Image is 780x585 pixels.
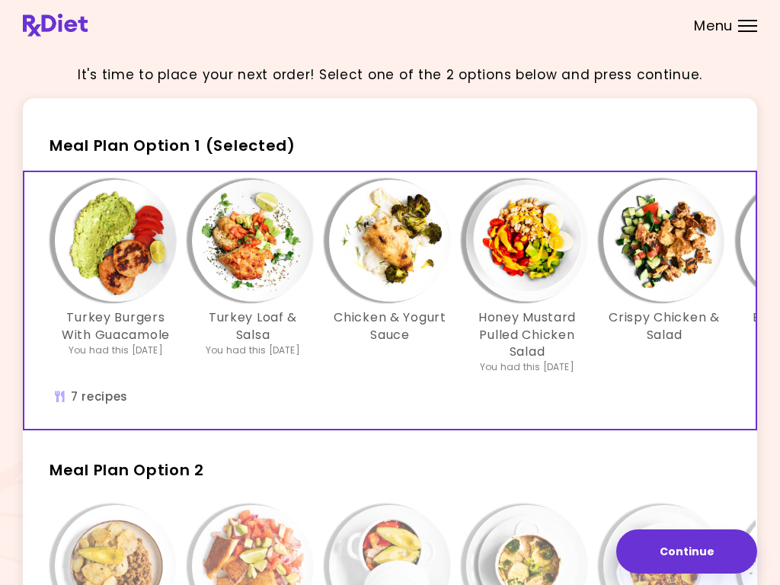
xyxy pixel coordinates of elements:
div: You had this [DATE] [480,360,574,374]
button: Continue [616,529,757,574]
div: You had this [DATE] [69,344,163,357]
div: Info - Turkey Burgers With Guacamole - Meal Plan Option 1 (Selected) [47,180,184,374]
span: Meal Plan Option 2 [50,459,204,481]
h3: Chicken & Yogurt Sauce [329,309,451,344]
div: You had this [DATE] [206,344,300,357]
div: Info - Turkey Loaf & Salsa - Meal Plan Option 1 (Selected) [184,180,321,374]
span: Menu [694,19,733,33]
div: Info - Honey Mustard Pulled Chicken Salad - Meal Plan Option 1 (Selected) [459,180,596,374]
div: Info - Chicken & Yogurt Sauce - Meal Plan Option 1 (Selected) [321,180,459,374]
h3: Turkey Loaf & Salsa [192,309,314,344]
h3: Honey Mustard Pulled Chicken Salad [466,309,588,360]
span: Meal Plan Option 1 (Selected) [50,135,296,156]
img: RxDiet [23,14,88,37]
div: Info - Crispy Chicken & Salad - Meal Plan Option 1 (Selected) [596,180,733,374]
h3: Crispy Chicken & Salad [603,309,725,344]
h3: Turkey Burgers With Guacamole [55,309,177,344]
p: It's time to place your next order! Select one of the 2 options below and press continue. [78,65,702,85]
